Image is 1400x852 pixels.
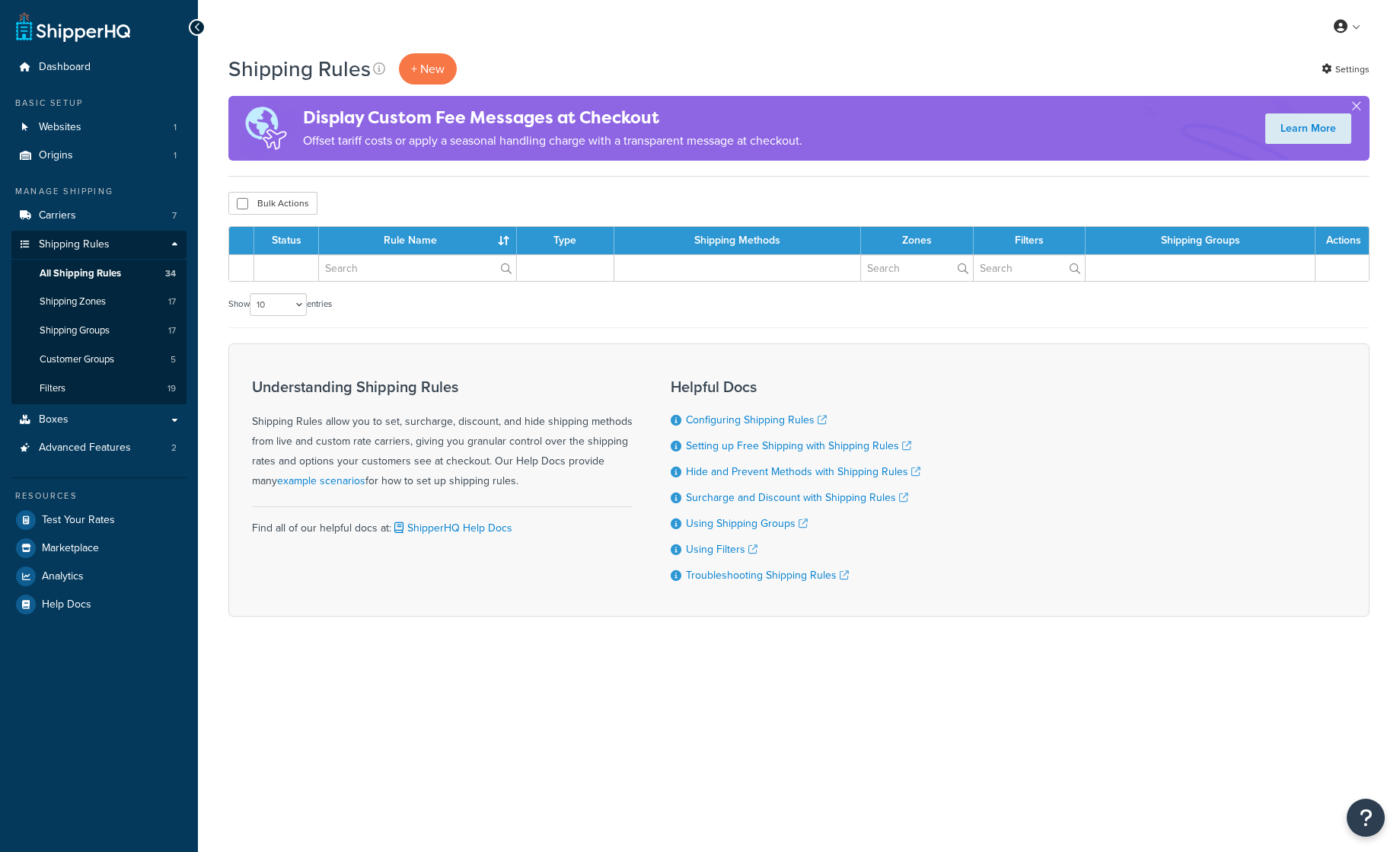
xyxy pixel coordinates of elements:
h4: Display Custom Fee Messages at Checkout [303,105,802,130]
a: example scenarios [277,473,365,489]
a: Marketplace [11,534,187,562]
a: Advanced Features 2 [11,434,187,462]
input: Search [861,255,973,281]
h3: Helpful Docs [671,378,920,395]
th: Status [254,227,319,254]
a: Settings [1322,59,1370,80]
li: Shipping Rules [11,231,187,404]
li: Filters [11,375,187,403]
span: Analytics [42,570,84,583]
img: duties-banner-06bc72dcb5fe05cb3f9472aba00be2ae8eb53ab6f0d8bb03d382ba314ac3c341.png [228,96,303,161]
select: Showentries [250,293,307,316]
span: 17 [168,324,176,337]
li: All Shipping Rules [11,260,187,288]
span: Shipping Rules [39,238,110,251]
a: Filters 19 [11,375,187,403]
li: Shipping Zones [11,288,187,316]
input: Search [974,255,1085,281]
span: Shipping Groups [40,324,110,337]
th: Actions [1315,227,1369,254]
h1: Shipping Rules [228,54,371,84]
span: 5 [171,353,176,366]
li: Advanced Features [11,434,187,462]
a: Origins 1 [11,142,187,170]
div: Find all of our helpful docs at: [252,506,633,538]
div: Shipping Rules allow you to set, surcharge, discount, and hide shipping methods from live and cus... [252,378,633,491]
th: Rule Name [319,227,517,254]
a: Shipping Groups 17 [11,317,187,345]
li: Carriers [11,202,187,230]
li: Shipping Groups [11,317,187,345]
span: Test Your Rates [42,514,115,527]
span: Shipping Zones [40,295,106,308]
p: + New [399,53,457,85]
span: Websites [39,121,81,134]
span: Boxes [39,413,69,426]
a: Learn More [1265,113,1351,144]
a: Shipping Zones 17 [11,288,187,316]
input: Search [319,255,516,281]
th: Zones [861,227,974,254]
span: Dashboard [39,61,91,74]
span: 34 [165,267,176,280]
th: Type [517,227,614,254]
span: 1 [174,121,177,134]
button: Open Resource Center [1347,799,1385,837]
a: Boxes [11,406,187,434]
a: Customer Groups 5 [11,346,187,374]
a: Dashboard [11,53,187,81]
a: Shipping Rules [11,231,187,259]
span: Carriers [39,209,76,222]
p: Offset tariff costs or apply a seasonal handling charge with a transparent message at checkout. [303,130,802,152]
span: 19 [167,382,176,395]
span: Help Docs [42,598,91,611]
span: 7 [172,209,177,222]
span: Advanced Features [39,442,131,455]
span: All Shipping Rules [40,267,121,280]
h3: Understanding Shipping Rules [252,378,633,395]
a: Analytics [11,563,187,590]
a: Help Docs [11,591,187,618]
th: Filters [974,227,1086,254]
a: Setting up Free Shipping with Shipping Rules [686,438,911,454]
a: Surcharge and Discount with Shipping Rules [686,490,908,506]
a: Troubleshooting Shipping Rules [686,567,849,583]
a: Using Shipping Groups [686,515,808,531]
a: Using Filters [686,541,757,557]
span: Customer Groups [40,353,114,366]
div: Manage Shipping [11,185,187,198]
div: Resources [11,490,187,503]
li: Websites [11,113,187,142]
li: Origins [11,142,187,170]
span: Filters [40,382,65,395]
span: Origins [39,149,73,162]
a: Hide and Prevent Methods with Shipping Rules [686,464,920,480]
th: Shipping Groups [1086,227,1315,254]
label: Show entries [228,293,332,316]
a: Configuring Shipping Rules [686,412,827,428]
li: Customer Groups [11,346,187,374]
a: All Shipping Rules 34 [11,260,187,288]
span: Marketplace [42,542,99,555]
a: Carriers 7 [11,202,187,230]
a: ShipperHQ Help Docs [391,520,512,536]
a: Websites 1 [11,113,187,142]
a: Test Your Rates [11,506,187,534]
button: Bulk Actions [228,192,317,215]
span: 17 [168,295,176,308]
span: 1 [174,149,177,162]
th: Shipping Methods [614,227,861,254]
a: ShipperHQ Home [16,11,130,42]
span: 2 [171,442,177,455]
div: Basic Setup [11,97,187,110]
